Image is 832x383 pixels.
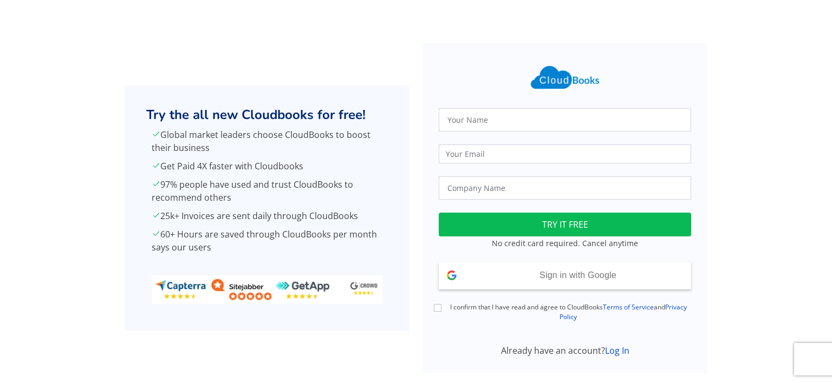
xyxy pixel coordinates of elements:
[146,107,388,123] h2: Try the all new Cloudbooks for free!
[492,238,638,248] small: No credit card required. Cancel anytime
[152,228,382,254] p: 60+ Hours are saved through CloudBooks per month says our users
[432,344,698,357] div: Already have an account?
[605,345,629,356] a: Log In
[439,144,691,163] input: Your Email
[445,302,691,322] label: I confirm that I have read and agree to CloudBooks and
[152,160,382,173] p: Get Paid 4X faster with Cloudbooks
[152,209,382,222] p: 25k+ Invoices are sent daily through CloudBooks
[603,302,654,312] a: Terms of Service
[439,176,691,200] input: Company Name
[439,108,691,131] input: Your Name
[560,302,687,321] a: Privacy Policy
[539,270,616,280] span: Sign in with Google
[152,178,382,204] p: 97% people have used and trust CloudBooks to recommend others
[152,128,382,154] p: Global market leaders choose CloudBooks to boost their business
[524,60,606,95] img: Cloudbooks Logo
[439,213,691,236] button: TRY IT FREE
[152,275,382,304] img: ratings_banner.png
